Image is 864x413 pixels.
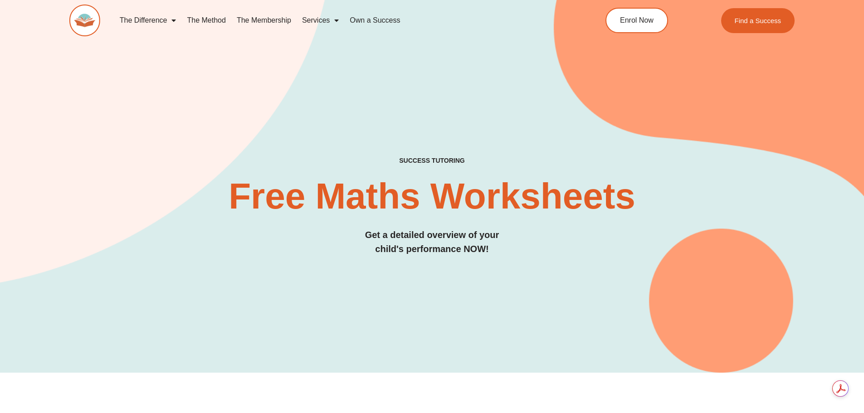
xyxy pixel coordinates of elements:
[69,228,795,256] h3: Get a detailed overview of your child's performance NOW!
[620,17,654,24] span: Enrol Now
[297,10,344,31] a: Services
[231,10,297,31] a: The Membership
[344,10,405,31] a: Own a Success
[735,17,781,24] span: Find a Success
[721,8,795,33] a: Find a Success
[114,10,564,31] nav: Menu
[69,178,795,214] h2: Free Maths Worksheets​
[114,10,182,31] a: The Difference
[605,8,668,33] a: Enrol Now
[181,10,231,31] a: The Method
[819,369,864,413] iframe: Chat Widget
[69,157,795,165] h4: SUCCESS TUTORING​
